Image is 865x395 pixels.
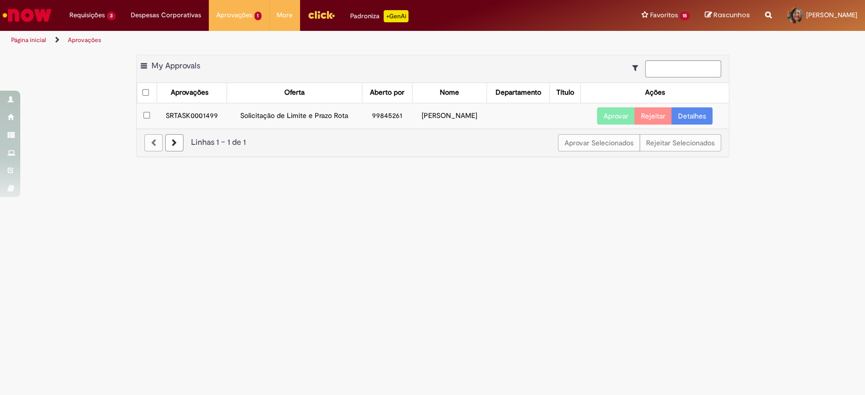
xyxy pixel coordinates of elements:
a: Detalhes [671,107,712,125]
div: Aberto por [370,88,404,98]
a: Rascunhos [705,11,750,20]
span: 18 [680,12,690,20]
img: ServiceNow [1,5,53,25]
div: Título [556,88,574,98]
p: +GenAi [384,10,408,22]
div: Oferta [284,88,305,98]
span: 1 [254,12,262,20]
span: My Approvals [152,61,200,71]
th: Aprovações [157,83,227,103]
span: Rascunhos [713,10,750,20]
td: 99845261 [362,103,412,129]
span: Aprovações [216,10,252,20]
div: Aprovações [171,88,208,98]
button: Rejeitar [634,107,672,125]
span: Requisições [69,10,105,20]
div: Departamento [496,88,541,98]
span: [PERSON_NAME] [806,11,857,19]
div: Nome [440,88,459,98]
a: Aprovações [68,36,101,44]
span: More [277,10,292,20]
div: Linhas 1 − 1 de 1 [144,137,721,148]
i: Mostrar filtros para: Suas Solicitações [632,64,643,71]
td: SRTASK0001499 [157,103,227,129]
img: click_logo_yellow_360x200.png [308,7,335,22]
span: Favoritos [650,10,678,20]
td: [PERSON_NAME] [412,103,486,129]
button: Aprovar [597,107,635,125]
a: Página inicial [11,36,46,44]
span: Despesas Corporativas [131,10,201,20]
ul: Trilhas de página [8,31,569,50]
div: Ações [645,88,664,98]
td: Solicitação de Limite e Prazo Rota [227,103,362,129]
span: 3 [107,12,116,20]
div: Padroniza [350,10,408,22]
